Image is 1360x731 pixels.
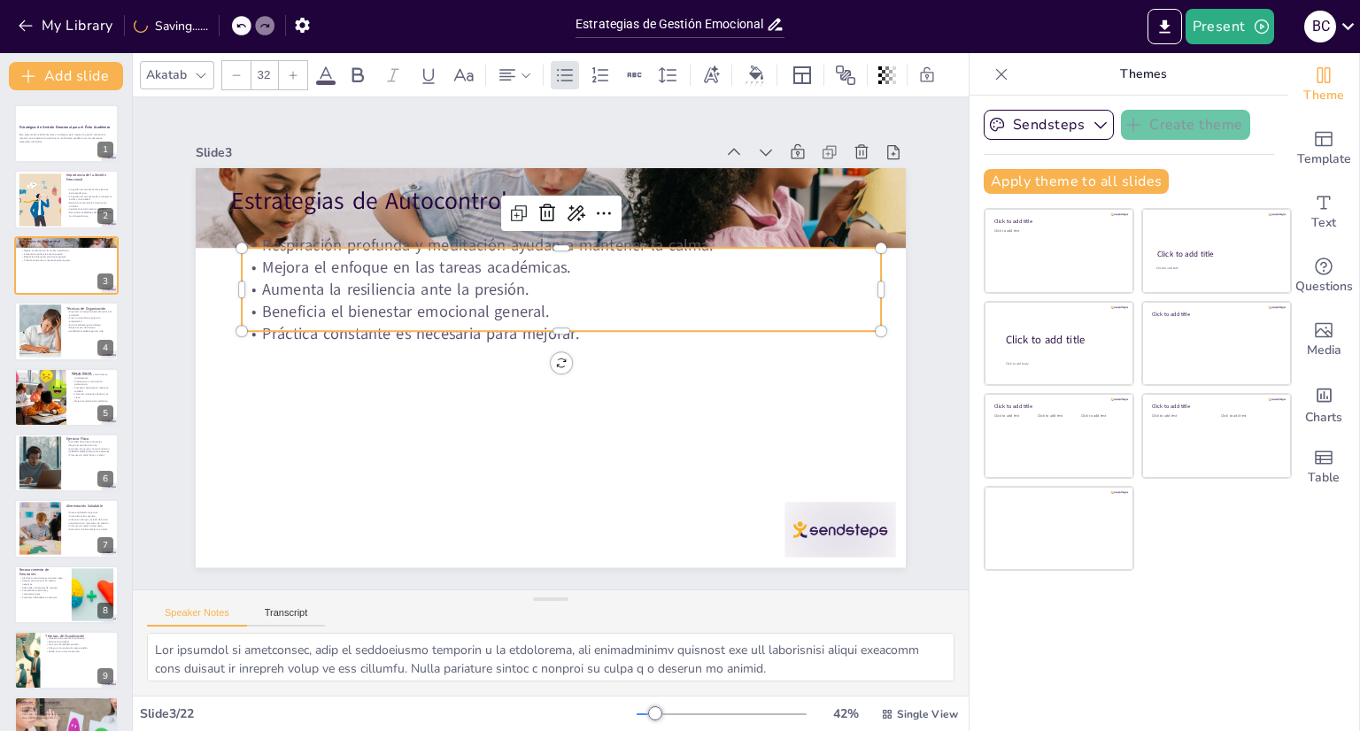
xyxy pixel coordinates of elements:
[66,443,113,447] p: Mejora el estado de ánimo.
[19,586,66,589] p: Desarrollar estrategias de manejo.
[19,712,113,716] p: Desarrollar una mentalidad de crecimiento.
[66,521,113,525] p: Importancia en momentos de presión.
[147,607,247,627] button: Speaker Notes
[66,317,113,323] p: Crear un calendario mejora la preparación.
[1157,249,1275,259] div: Click to add title
[45,636,113,640] p: Visualización aumenta la confianza.
[1304,11,1336,42] div: B C
[19,703,113,706] p: Reflexionar sobre experiencias pasadas.
[1295,277,1353,296] span: Questions
[134,18,208,35] div: Saving......
[242,279,881,301] p: Aumenta la resiliencia ante la presión.
[72,399,113,403] p: Mejora la motivación académica.
[14,302,119,360] div: 4
[45,650,113,653] p: Aliado en la rutina de estudio.
[66,330,113,334] p: Habilidad invaluable para la vida.
[1006,333,1119,348] div: Click to add title
[19,576,66,580] p: Identificar emociones es el primer paso.
[97,273,113,289] div: 3
[66,441,113,444] p: Actividad física libera tensiones.
[1288,53,1359,117] div: Change the overall theme
[19,596,66,599] p: Fomentar habilidades es esencial.
[66,447,113,450] p: Aumenta la energía y la concentración.
[1307,341,1341,360] span: Media
[97,471,113,487] div: 6
[994,403,1121,410] div: Click to add title
[21,258,115,262] p: Práctica constante es necesaria para mejorar.
[45,634,113,639] p: Técnicas de Visualización
[21,256,115,259] p: Beneficia el bienestar emocional general.
[66,327,113,330] p: Mejora el uso del tiempo.
[72,380,113,386] p: Proporciona un sentido de pertenencia.
[698,61,724,89] div: Text effects
[1288,181,1359,244] div: Add text boxes
[1288,244,1359,308] div: Get real-time input from your audience
[66,525,113,528] p: Promueve la salud a largo plazo.
[66,453,113,457] p: Promueve la salud física y mental.
[1288,308,1359,372] div: Add images, graphics, shapes or video
[1288,435,1359,499] div: Add a table
[19,567,66,577] p: Reconocimiento de Emociones
[97,537,113,553] div: 7
[994,229,1121,234] div: Click to add text
[97,142,113,158] div: 1
[1152,414,1208,419] div: Click to add text
[242,301,881,323] p: Beneficia el bienestar emocional general.
[984,110,1114,140] button: Sendsteps
[1156,266,1274,271] div: Click to add text
[66,512,113,518] p: Dieta equilibrada mejora el funcionamiento cognitivo.
[1006,362,1117,366] div: Click to add body
[21,246,115,250] p: Respiración profunda y meditación ayudan a mantener la calma.
[66,172,113,181] p: Importancia de la Gestión Emocional
[1308,468,1340,488] span: Table
[97,603,113,619] div: 8
[19,699,113,704] p: Reflexión y Autoevaluación
[14,236,119,295] div: 3
[1081,414,1121,419] div: Click to add text
[19,705,113,709] p: Autoevaluación ayuda a identificar áreas de mejora.
[576,12,766,37] input: Insert title
[14,631,119,689] div: 9
[1311,213,1336,233] span: Text
[19,709,113,712] p: Establecer metas realistas.
[196,144,715,161] div: Slide 3
[19,715,113,719] p: Mejora el rendimiento académico.
[1304,9,1336,44] button: B C
[1152,403,1279,410] div: Click to add title
[1186,9,1274,44] button: Present
[1305,408,1342,427] span: Charts
[242,235,881,257] p: Respiración profunda y meditación ayudan a mantener la calma.
[14,104,119,163] div: 1
[66,323,113,327] p: Evita la sobrecarga de trabajo.
[1038,414,1078,419] div: Click to add text
[14,434,119,492] div: 6
[66,436,113,442] p: Ejercicio Físico
[19,589,66,595] p: Comprender reacciones y comportamientos.
[66,195,113,201] p: La gestión emocional ayuda a manejar el estrés y la ansiedad.
[97,340,113,356] div: 4
[743,65,769,84] div: Background color
[72,386,113,392] p: Compartir experiencias reduce la soledad.
[66,528,113,532] p: Atención a la alimentación es crucial.
[824,705,867,722] div: 42 %
[66,450,113,454] p: [PERSON_NAME] durante los exámenes.
[1288,372,1359,435] div: Add charts and graphs
[19,126,111,130] strong: Estrategias de Gestión Emocional para el Éxito Académico
[242,257,881,279] p: Mejora el enfoque en las tareas académicas.
[14,566,119,624] div: 8
[1297,150,1351,169] span: Template
[994,414,1034,419] div: Click to add text
[1288,117,1359,181] div: Add ready made slides
[66,311,113,317] p: Organizar el tiempo de estudio reduce la ansiedad.
[45,643,113,647] p: Crea una mentalidad positiva.
[835,65,856,86] span: Position
[19,239,113,244] p: Estrategias de Autocontrol
[66,306,113,312] p: Técnicas de Organización
[242,323,881,345] p: Práctica constante es necesaria para mejorar.
[14,368,119,427] div: 5
[13,12,120,40] button: My Library
[1121,110,1250,140] button: Create theme
[897,707,958,721] span: Single View
[45,646,113,650] p: Influye en la motivación para estudiar.
[97,405,113,421] div: 5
